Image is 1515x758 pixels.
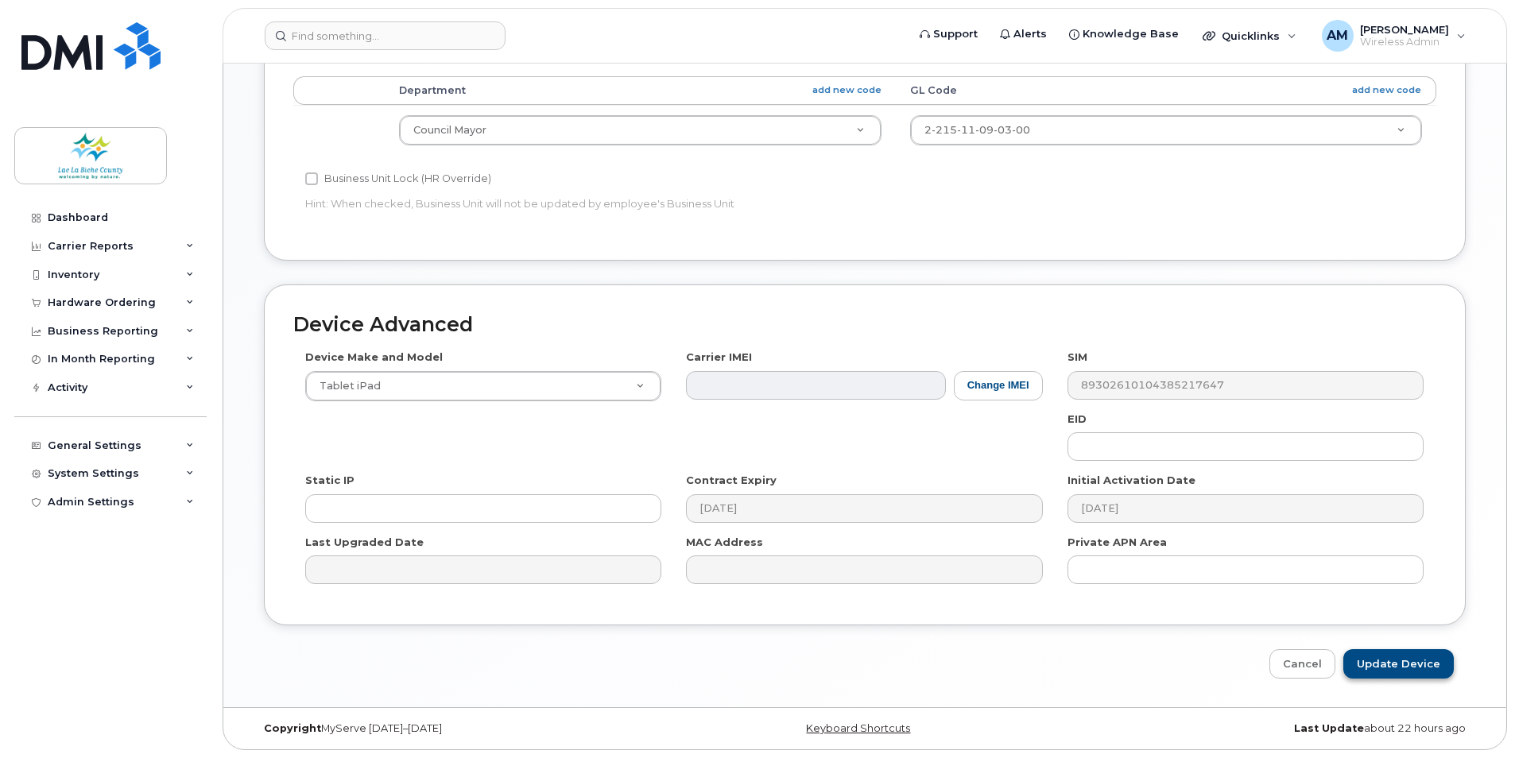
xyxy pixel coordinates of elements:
h2: Device Advanced [293,314,1436,336]
a: Support [909,18,989,50]
label: Carrier IMEI [686,350,752,365]
label: MAC Address [686,535,763,550]
a: 2-215-11-09-03-00 [911,116,1421,145]
strong: Copyright [264,722,321,734]
button: Change IMEI [954,371,1043,400]
label: Contract Expiry [686,473,777,488]
th: GL Code [896,76,1436,105]
span: Alerts [1013,26,1047,42]
strong: Last Update [1294,722,1364,734]
label: Private APN Area [1067,535,1167,550]
label: Device Make and Model [305,350,443,365]
span: Knowledge Base [1083,26,1179,42]
input: Business Unit Lock (HR Override) [305,172,318,185]
a: Keyboard Shortcuts [806,722,910,734]
label: Static IP [305,473,355,488]
div: about 22 hours ago [1069,722,1478,735]
div: Adrian Manalese [1311,20,1477,52]
p: Hint: When checked, Business Unit will not be updated by employee's Business Unit [305,196,1043,211]
a: Cancel [1269,649,1335,679]
span: Tablet iPad [310,379,381,393]
a: Knowledge Base [1058,18,1190,50]
label: Last Upgraded Date [305,535,424,550]
span: Council Mayor [413,124,486,136]
input: Update Device [1343,649,1454,679]
label: SIM [1067,350,1087,365]
span: 2-215-11-09-03-00 [924,124,1030,136]
label: Business Unit Lock (HR Override) [305,169,491,188]
div: Quicklinks [1191,20,1308,52]
a: Council Mayor [400,116,881,145]
div: MyServe [DATE]–[DATE] [252,722,661,735]
a: Alerts [989,18,1058,50]
a: add new code [1352,83,1421,97]
th: Department [385,76,896,105]
span: [PERSON_NAME] [1360,23,1449,36]
span: AM [1327,26,1348,45]
span: Quicklinks [1222,29,1280,42]
label: Initial Activation Date [1067,473,1195,488]
a: Tablet iPad [306,372,661,400]
span: Wireless Admin [1360,36,1449,48]
a: add new code [812,83,881,97]
label: EID [1067,412,1087,427]
input: Find something... [265,21,506,50]
span: Support [933,26,978,42]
